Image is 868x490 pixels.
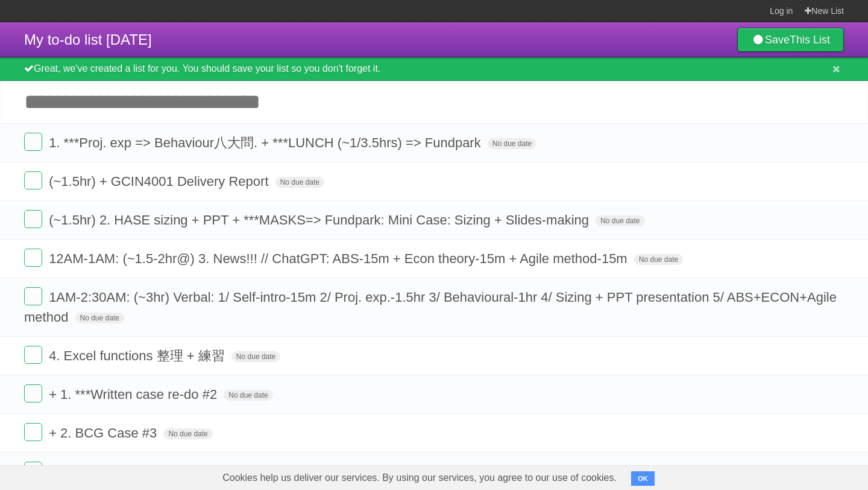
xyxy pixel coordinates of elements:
[75,313,124,323] span: No due date
[24,384,42,402] label: Done
[24,423,42,441] label: Done
[49,212,592,227] span: (~1.5hr) 2. HASE sizing + PPT + ***MASKS=> Fundpark: Mini Case: Sizing + Slides-making
[24,133,42,151] label: Done
[790,34,830,46] b: This List
[49,425,160,441] span: + 2. BCG Case #3
[49,251,631,266] span: 12AM-1AM: (~1.5-2hr@) 3. News!!! // ChatGPT: ABS-15m + Econ theory-15m + Agile method-15m
[24,171,42,189] label: Done
[24,462,42,480] label: Done
[488,138,536,149] span: No due date
[24,346,42,364] label: Done
[24,287,42,305] label: Done
[49,174,271,189] span: (~1.5hr) + GCIN4001 Delivery Report
[163,428,212,439] span: No due date
[231,351,280,362] span: No due date
[596,215,644,226] span: No due date
[24,31,152,48] span: My to-do list [DATE]
[275,177,324,188] span: No due date
[49,387,220,402] span: + 1. ***Written case re-do #2
[634,254,683,265] span: No due date
[49,135,484,150] span: 1. ***Proj. exp => Behaviour八大問. + ***LUNCH (~1/3.5hrs) => Fundpark
[24,290,837,325] span: 1AM-2:30AM: (~3hr) Verbal: 1/ Self-intro-15m 2/ Proj. exp.-1.5hr 3/ Behavioural-1hr 4/ Sizing + P...
[49,464,151,479] span: + 近義詞辨析x10
[210,466,629,490] span: Cookies help us deliver our services. By using our services, you agree to our use of cookies.
[224,390,272,401] span: No due date
[24,249,42,267] label: Done
[631,471,655,486] button: OK
[49,348,228,363] span: 4. Excel functions 整理 + 練習
[24,210,42,228] label: Done
[737,28,844,52] a: SaveThis List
